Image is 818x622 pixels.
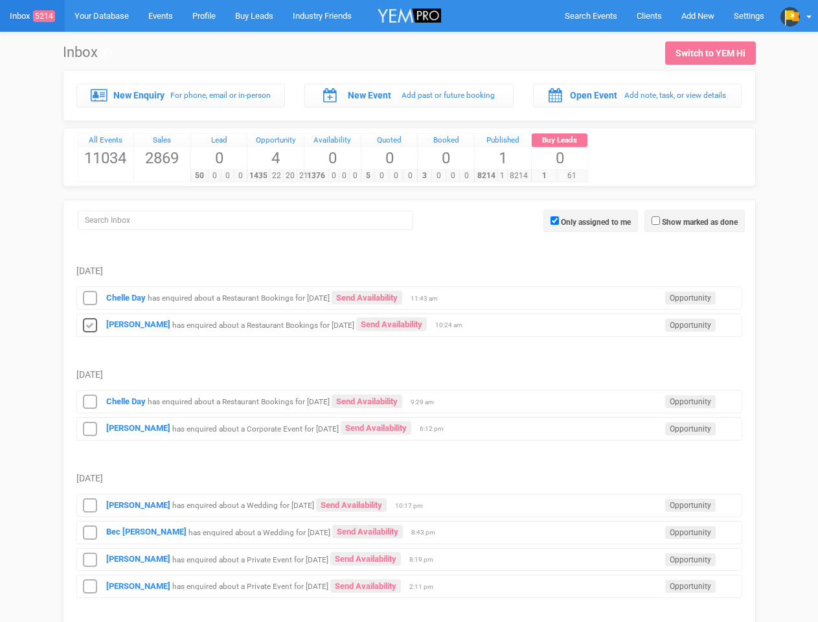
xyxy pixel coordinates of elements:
[497,170,508,182] span: 1
[191,147,247,169] span: 0
[247,133,304,148] a: Opportunity
[328,170,339,182] span: 0
[330,579,401,593] a: Send Availability
[76,266,742,276] h5: [DATE]
[681,11,714,21] span: Add New
[330,552,401,566] a: Send Availability
[417,170,432,182] span: 3
[637,11,662,21] span: Clients
[339,170,350,182] span: 0
[431,170,446,182] span: 0
[33,10,55,22] span: 5214
[191,133,247,148] a: Lead
[269,170,284,182] span: 22
[349,170,360,182] span: 0
[361,147,418,169] span: 0
[665,395,716,408] span: Opportunity
[348,89,391,102] label: New Event
[234,170,247,182] span: 0
[316,498,387,512] a: Send Availability
[247,170,270,182] span: 1435
[172,424,339,433] small: has enquired about a Corporate Event for [DATE]
[624,91,726,100] small: Add note, task, or view details
[411,294,443,303] span: 11:43 am
[665,292,716,305] span: Opportunity
[106,397,146,406] a: Chelle Day
[148,294,330,303] small: has enquired about a Restaurant Bookings for [DATE]
[304,133,361,148] a: Availability
[665,553,716,566] span: Opportunity
[356,317,427,331] a: Send Availability
[106,293,146,303] strong: Chelle Day
[475,133,531,148] a: Published
[411,528,444,537] span: 8:43 pm
[78,133,134,148] div: All Events
[63,45,113,60] h1: Inbox
[361,133,418,148] a: Quoted
[106,554,170,564] strong: [PERSON_NAME]
[662,216,738,228] label: Show marked as done
[665,526,716,539] span: Opportunity
[409,555,442,564] span: 8:19 pm
[403,170,418,182] span: 0
[570,89,617,102] label: Open Event
[665,580,716,593] span: Opportunity
[780,7,800,27] img: profile.png
[395,501,427,511] span: 10:17 pm
[361,170,376,182] span: 5
[170,91,271,100] small: For phone, email or in-person
[532,133,588,148] a: Buy Leads
[221,170,234,182] span: 0
[113,89,165,102] label: New Enquiry
[76,474,742,483] h5: [DATE]
[374,170,389,182] span: 0
[76,84,286,107] a: New Enquiry For phone, email or in-person
[420,424,452,433] span: 6:12 pm
[507,170,531,182] span: 8214
[665,41,756,65] a: Switch to YEM Hi
[134,147,190,169] span: 2869
[148,397,330,406] small: has enquired about a Restaurant Bookings for [DATE]
[106,581,170,591] a: [PERSON_NAME]
[474,170,498,182] span: 8214
[106,527,187,536] strong: Bec [PERSON_NAME]
[190,170,209,182] span: 50
[665,319,716,332] span: Opportunity
[106,500,170,510] a: [PERSON_NAME]
[332,395,402,408] a: Send Availability
[341,421,411,435] a: Send Availability
[665,499,716,512] span: Opportunity
[304,147,361,169] span: 0
[172,582,328,591] small: has enquired about a Private Event for [DATE]
[134,133,190,148] a: Sales
[665,422,716,435] span: Opportunity
[418,133,474,148] a: Booked
[172,501,314,510] small: has enquired about a Wedding for [DATE]
[533,84,742,107] a: Open Event Add note, task, or view details
[418,147,474,169] span: 0
[676,47,745,60] div: Switch to YEM Hi
[446,170,460,182] span: 0
[332,525,403,538] a: Send Availability
[78,211,413,230] input: Search Inbox
[459,170,474,182] span: 0
[76,370,742,380] h5: [DATE]
[106,423,170,433] a: [PERSON_NAME]
[297,170,311,182] span: 21
[188,527,330,536] small: has enquired about a Wedding for [DATE]
[247,147,304,169] span: 4
[475,147,531,169] span: 1
[283,170,297,182] span: 20
[78,147,134,169] span: 11034
[402,91,495,100] small: Add past or future booking
[565,11,617,21] span: Search Events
